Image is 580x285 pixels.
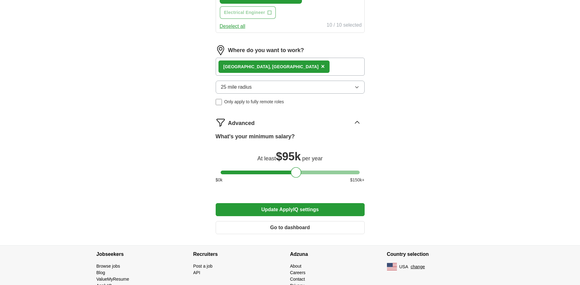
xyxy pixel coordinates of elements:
[216,177,223,183] span: $ 0 k
[224,99,284,105] span: Only apply to fully remote roles
[321,62,325,71] button: ×
[290,264,302,269] a: About
[97,270,105,275] a: Blog
[193,270,200,275] a: API
[228,46,304,55] label: Where do you want to work?
[216,99,222,105] input: Only apply to fully remote roles
[97,264,120,269] a: Browse jobs
[193,264,213,269] a: Post a job
[399,264,408,270] span: USA
[276,150,301,163] span: $ 95k
[321,63,325,70] span: ×
[221,83,252,91] span: 25 mile radius
[220,23,245,30] button: Deselect all
[216,118,226,127] img: filter
[97,277,129,282] a: ValueMyResume
[216,203,365,216] button: Update ApplyIQ settings
[216,221,365,234] button: Go to dashboard
[257,155,276,162] span: At least
[216,45,226,55] img: location.png
[216,132,295,141] label: What's your minimum salary?
[387,246,484,263] h4: Country selection
[216,81,365,94] button: 25 mile radius
[387,263,397,270] img: US flag
[220,6,276,19] button: Electrical Engineer
[302,155,323,162] span: per year
[411,264,425,270] button: change
[290,277,305,282] a: Contact
[223,64,319,70] div: [GEOGRAPHIC_DATA], [GEOGRAPHIC_DATA]
[224,9,265,16] span: Electrical Engineer
[350,177,364,183] span: $ 150 k+
[327,21,362,30] div: 10 / 10 selected
[228,119,255,127] span: Advanced
[290,270,306,275] a: Careers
